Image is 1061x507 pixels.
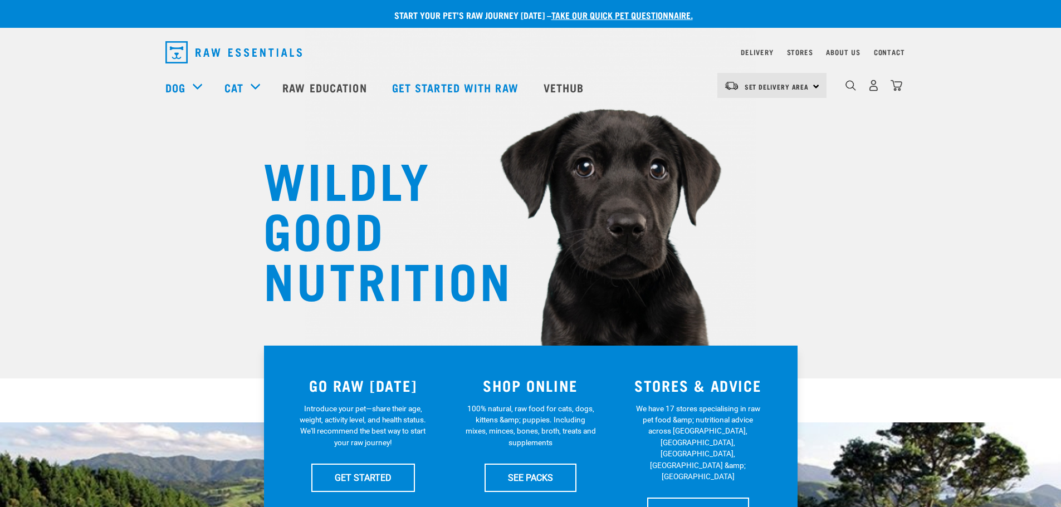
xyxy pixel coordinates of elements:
[165,79,185,96] a: Dog
[891,80,902,91] img: home-icon@2x.png
[263,153,486,303] h1: WILDLY GOOD NUTRITION
[724,81,739,91] img: van-moving.png
[868,80,879,91] img: user.png
[551,12,693,17] a: take our quick pet questionnaire.
[224,79,243,96] a: Cat
[532,65,598,110] a: Vethub
[286,377,441,394] h3: GO RAW [DATE]
[311,464,415,491] a: GET STARTED
[745,85,809,88] span: Set Delivery Area
[165,41,302,63] img: Raw Essentials Logo
[741,50,773,54] a: Delivery
[381,65,532,110] a: Get started with Raw
[453,377,608,394] h3: SHOP ONLINE
[465,403,596,449] p: 100% natural, raw food for cats, dogs, kittens &amp; puppies. Including mixes, minces, bones, bro...
[621,377,775,394] h3: STORES & ADVICE
[297,403,428,449] p: Introduce your pet—share their age, weight, activity level, and health status. We'll recommend th...
[874,50,905,54] a: Contact
[157,37,905,68] nav: dropdown navigation
[826,50,860,54] a: About Us
[845,80,856,91] img: home-icon-1@2x.png
[271,65,380,110] a: Raw Education
[787,50,813,54] a: Stores
[633,403,764,483] p: We have 17 stores specialising in raw pet food &amp; nutritional advice across [GEOGRAPHIC_DATA],...
[485,464,576,491] a: SEE PACKS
